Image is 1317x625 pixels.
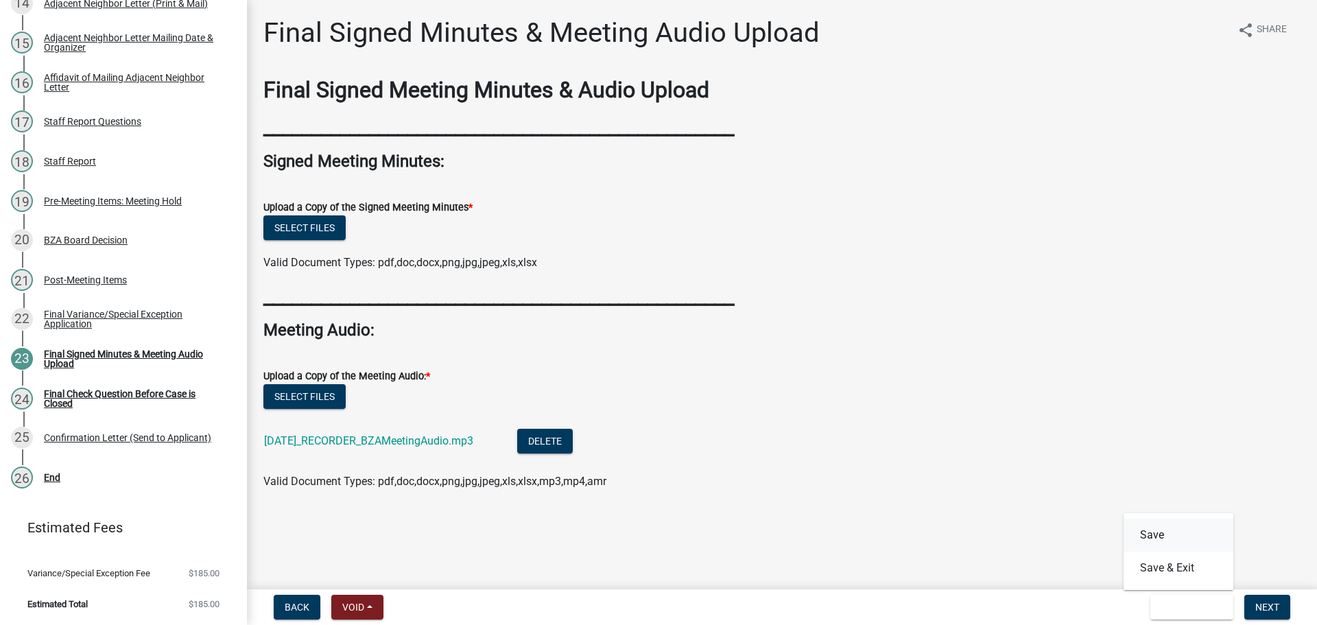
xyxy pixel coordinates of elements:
div: 15 [11,32,33,54]
span: Variance/Special Exception Fee [27,569,150,578]
div: Final Check Question Before Case is Closed [44,389,225,408]
span: Back [285,602,309,613]
div: 24 [11,388,33,410]
span: Share [1257,22,1287,38]
strong: Final Signed Meeting Minutes & Audio Upload [263,77,709,103]
div: Final Signed Minutes & Meeting Audio Upload [44,349,225,368]
div: BZA Board Decision [44,235,128,245]
span: $185.00 [189,600,219,609]
button: Delete [517,429,573,453]
strong: _________________________________________________ [263,283,734,309]
button: Back [274,595,320,620]
label: Upload a Copy of the Meeting Audio: [263,372,430,381]
div: 23 [11,348,33,370]
div: Save & Exit [1124,513,1233,590]
i: share [1237,22,1254,38]
button: Select files [263,215,346,240]
div: Post-Meeting Items [44,275,127,285]
h1: Final Signed Minutes & Meeting Audio Upload [263,16,820,49]
wm-modal-confirm: Delete Document [517,436,573,449]
div: Staff Report Questions [44,117,141,126]
div: 18 [11,150,33,172]
div: 25 [11,427,33,449]
div: Adjacent Neighbor Letter Mailing Date & Organizer [44,33,225,52]
span: Valid Document Types: pdf,doc,docx,png,jpg,jpeg,xls,xlsx [263,256,537,269]
button: shareShare [1226,16,1298,43]
strong: Meeting Audio: [263,320,375,340]
div: Confirmation Letter (Send to Applicant) [44,433,211,443]
div: End [44,473,60,482]
span: Save & Exit [1161,602,1214,613]
div: 16 [11,71,33,93]
button: Select files [263,384,346,409]
div: Affidavit of Mailing Adjacent Neighbor Letter [44,73,225,92]
div: 26 [11,467,33,488]
a: Estimated Fees [11,514,225,541]
span: Next [1255,602,1279,613]
span: Valid Document Types: pdf,doc,docx,png,jpg,jpeg,xls,xlsx,mp3,mp4,amr [263,475,606,488]
span: Estimated Total [27,600,88,609]
span: $185.00 [189,569,219,578]
button: Save & Exit [1124,552,1233,585]
div: Staff Report [44,156,96,166]
strong: Signed Meeting Minutes: [263,152,444,171]
div: Final Variance/Special Exception Application [44,309,225,329]
label: Upload a Copy of the Signed Meeting Minutes [263,203,473,213]
div: 21 [11,269,33,291]
button: Void [331,595,383,620]
button: Save & Exit [1150,595,1233,620]
a: [DATE]_RECORDER_BZAMeetingAudio.mp3 [264,434,473,447]
div: 17 [11,110,33,132]
span: Void [342,602,364,613]
strong: _________________________________________________ [263,114,734,140]
button: Next [1244,595,1290,620]
div: 22 [11,308,33,330]
div: 20 [11,229,33,251]
button: Save [1124,519,1233,552]
div: Pre-Meeting Items: Meeting Hold [44,196,182,206]
div: 19 [11,190,33,212]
